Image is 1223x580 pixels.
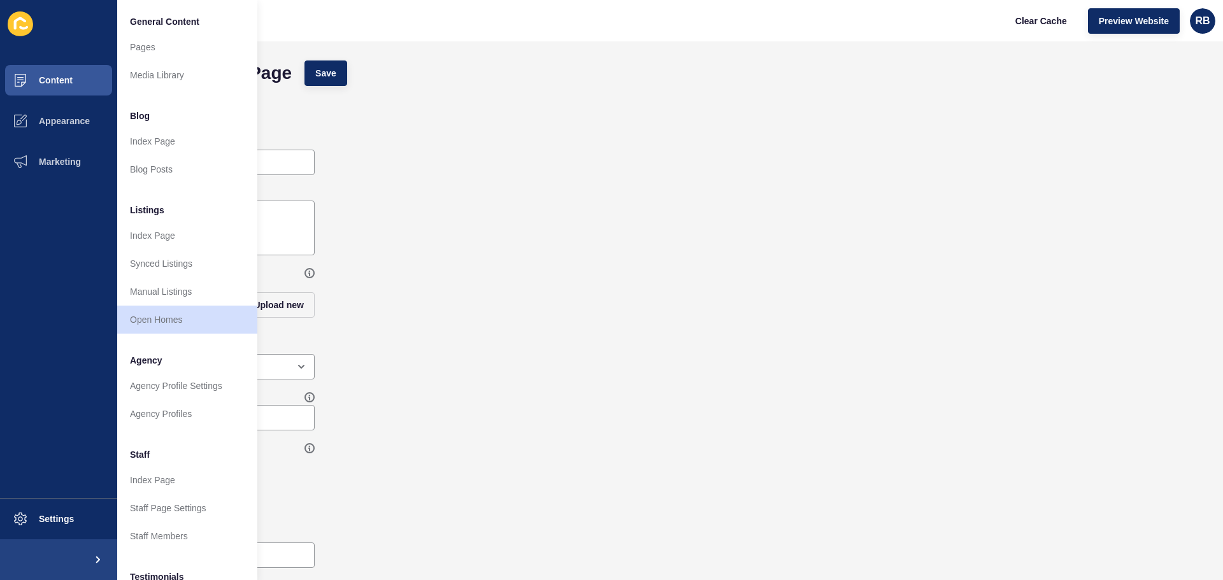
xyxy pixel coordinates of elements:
[130,354,162,367] span: Agency
[130,110,150,122] span: Blog
[304,60,347,86] button: Save
[117,33,257,61] a: Pages
[243,292,315,318] button: Upload new
[117,155,257,183] a: Blog Posts
[130,448,150,461] span: Staff
[254,299,304,311] span: Upload new
[117,278,257,306] a: Manual Listings
[117,250,257,278] a: Synced Listings
[117,222,257,250] a: Index Page
[315,67,336,80] span: Save
[117,306,257,334] a: Open Homes
[1015,15,1067,27] span: Clear Cache
[117,61,257,89] a: Media Library
[1195,15,1210,27] span: RB
[1005,8,1078,34] button: Clear Cache
[117,466,257,494] a: Index Page
[130,15,199,28] span: General Content
[117,522,257,550] a: Staff Members
[117,372,257,400] a: Agency Profile Settings
[1088,8,1180,34] button: Preview Website
[117,494,257,522] a: Staff Page Settings
[1099,15,1169,27] span: Preview Website
[117,400,257,428] a: Agency Profiles
[130,204,164,216] span: Listings
[117,127,257,155] a: Index Page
